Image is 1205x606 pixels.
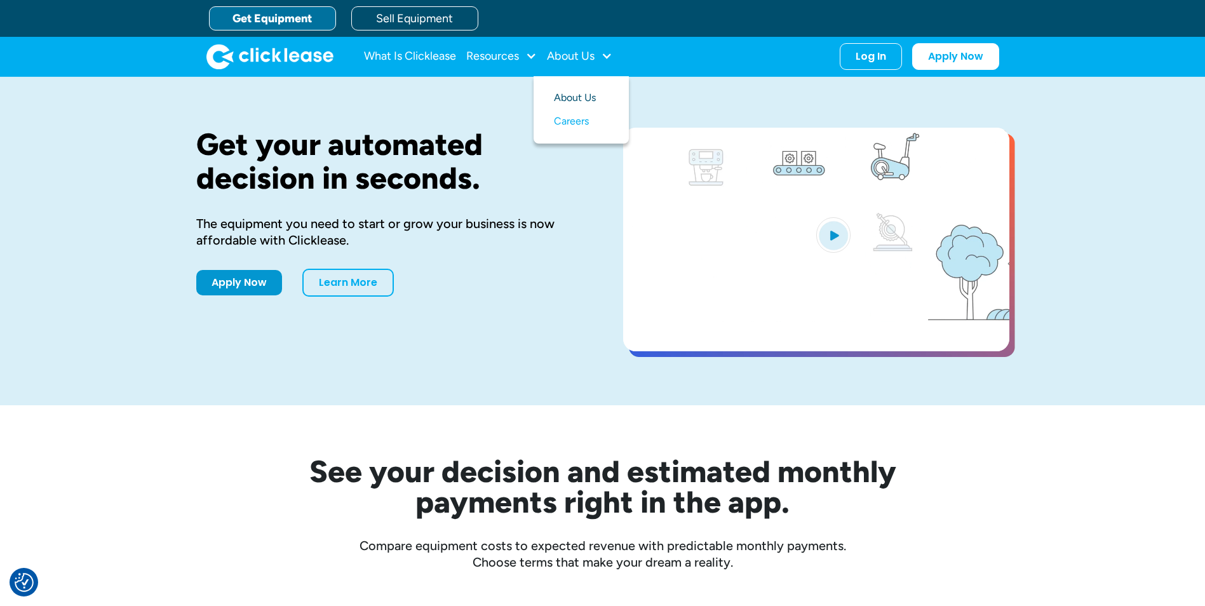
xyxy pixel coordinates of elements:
a: Careers [554,110,609,133]
a: What Is Clicklease [364,44,456,69]
div: Log In [856,50,886,63]
div: Resources [466,44,537,69]
button: Consent Preferences [15,573,34,592]
a: Apply Now [912,43,999,70]
h1: Get your automated decision in seconds. [196,128,582,195]
a: Learn More [302,269,394,297]
div: The equipment you need to start or grow your business is now affordable with Clicklease. [196,215,582,248]
a: open lightbox [623,128,1009,351]
a: Apply Now [196,270,282,295]
img: Clicklease logo [206,44,333,69]
h2: See your decision and estimated monthly payments right in the app. [247,456,959,517]
a: About Us [554,86,609,110]
img: Blue play button logo on a light blue circular background [816,217,851,253]
div: Compare equipment costs to expected revenue with predictable monthly payments. Choose terms that ... [196,537,1009,570]
a: Get Equipment [209,6,336,30]
nav: About Us [534,76,629,144]
img: Revisit consent button [15,573,34,592]
a: Sell Equipment [351,6,478,30]
a: home [206,44,333,69]
div: About Us [547,44,612,69]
